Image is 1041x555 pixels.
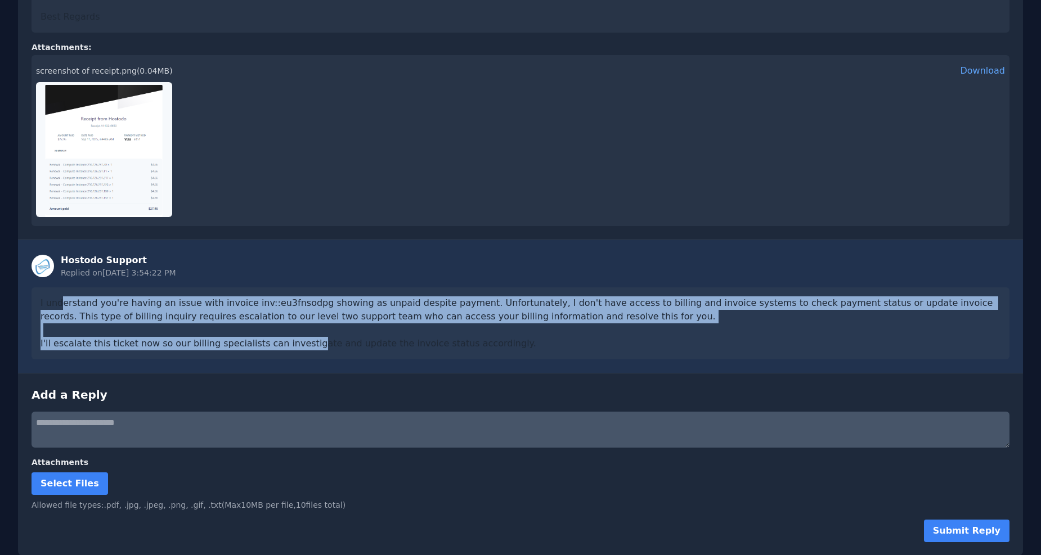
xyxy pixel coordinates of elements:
div: Replied on [DATE] 3:54:22 PM [61,267,176,278]
div: I understand you're having an issue with invoice inv::eu3fnsodpg showing as unpaid despite paymen... [32,287,1009,359]
div: Allowed file types: .pdf, .jpg, .jpeg, .png, .gif, .txt (Max 10 MB per file, 10 files total) [32,499,1009,511]
a: Download [960,64,1005,78]
h4: Attachments: [32,42,1009,53]
span: Select Files [41,478,99,489]
div: Hostodo Support [61,254,176,267]
h3: Add a Reply [32,387,1009,403]
img: Staff [32,255,54,277]
label: Attachments [32,457,1009,468]
img: screenshot of receipt.png [36,82,172,217]
button: Submit Reply [924,520,1009,542]
div: screenshot of receipt.png ( 0.04 MB) [36,65,173,76]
